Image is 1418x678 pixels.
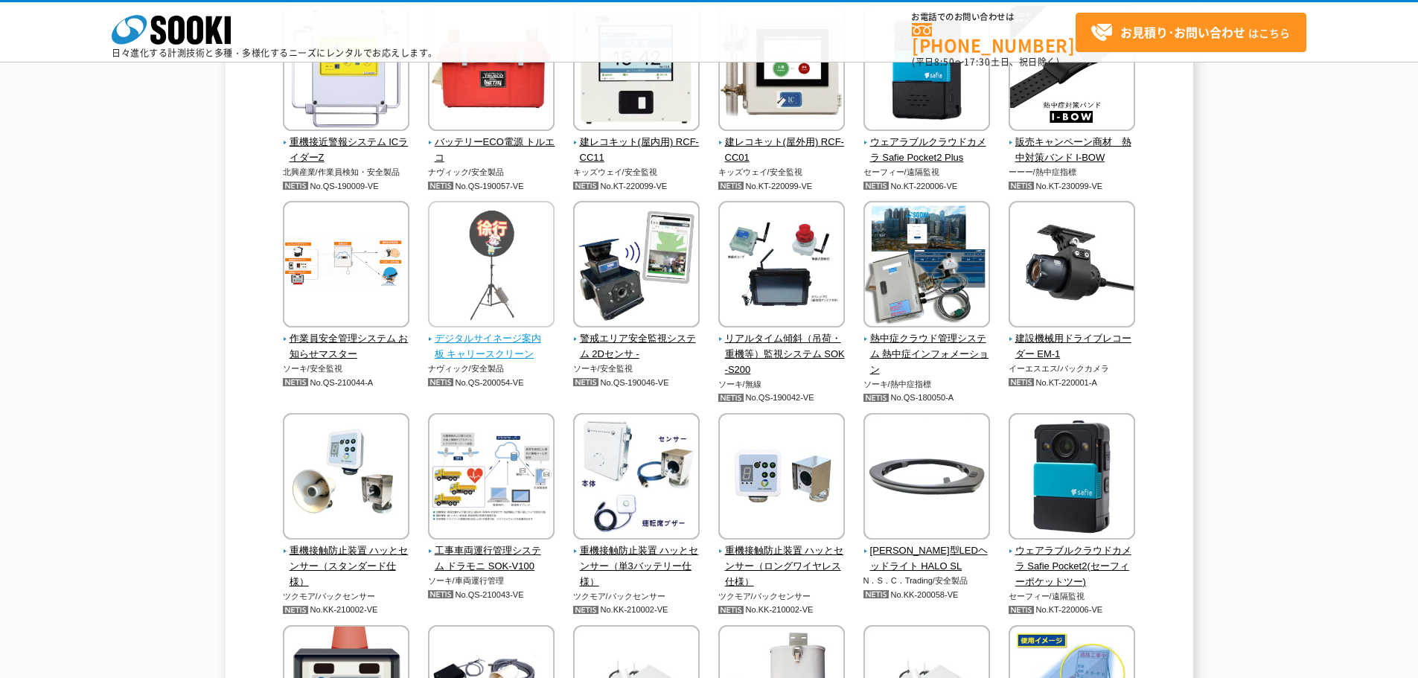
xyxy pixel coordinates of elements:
[428,543,555,575] span: 工事車両運行管理システム ドラモニ SOK-V100
[283,530,410,590] a: 重機接触防止装置 ハッとセンサー（スタンダード仕様）
[1120,23,1245,41] strong: お見積り･お問い合わせ
[283,179,410,194] p: No.QS-190009-VE
[112,48,438,57] p: 日々進化する計測技術と多種・多様化するニーズにレンタルでお応えします。
[718,530,846,590] a: 重機接触防止装置 ハッとセンサー（ロングワイヤレス仕様）
[863,390,991,406] p: No.QS-180050-A
[1009,179,1136,194] p: No.KT-230099-VE
[863,121,991,166] a: ウェアラブルクラウドカメラ Safie Pocket2 Plus
[573,201,700,331] img: 警戒エリア安全監視システム 2Dセンサ -
[718,331,846,377] span: リアルタイム傾斜（吊荷・重機等）監視システム SOK-S200
[863,378,991,391] p: ソーキ/熱中症指標
[863,575,991,587] p: N．S．C．Trading/安全製品
[428,201,555,331] img: デジタルサイネージ案内板 キャリースクリーン
[1009,166,1136,179] p: ーーー/熱中症指標
[283,201,409,331] img: 作業員安全管理システム お知らせマスター
[283,121,410,166] a: 重機接近警報システム ICライダーZ
[428,179,555,194] p: No.QS-190057-VE
[573,121,700,166] a: 建レコキット(屋内用) RCF-CC11
[428,121,555,166] a: バッテリーECO電源 トルエコ
[1076,13,1306,52] a: お見積り･お問い合わせはこちら
[912,55,1059,68] span: (平日 ～ 土日、祝日除く)
[1009,201,1135,331] img: 建設機械用ドライブレコーダー EM-1
[718,121,846,166] a: 建レコキット(屋外用) RCF-CC01
[573,543,700,589] span: 重機接触防止装置 ハッとセンサー（単3バッテリー仕様）
[863,318,991,378] a: 熱中症クラウド管理システム 熱中症インフォメーション
[428,331,555,362] span: デジタルサイネージ案内板 キャリースクリーン
[1009,530,1136,590] a: ウェアラブルクラウドカメラ Safie Pocket2(セーフィーポケットツー)
[912,23,1076,54] a: [PHONE_NUMBER]
[1009,590,1136,603] p: セーフィー/遠隔監視
[1009,331,1136,362] span: 建設機械用ドライブレコーダー EM-1
[863,587,991,603] p: No.KK-200058-VE
[283,166,410,179] p: 北興産業/作業員検知・安全製品
[283,4,409,135] img: 重機接近警報システム ICライダーZ
[863,413,990,543] img: 全周型LEDヘッドライト HALO SL
[573,530,700,590] a: 重機接触防止装置 ハッとセンサー（単3バッテリー仕様）
[718,318,846,378] a: リアルタイム傾斜（吊荷・重機等）監視システム SOK-S200
[573,602,700,618] p: No.KK-210002-VE
[863,530,991,575] a: [PERSON_NAME]型LEDヘッドライト HALO SL
[912,13,1076,22] span: お電話でのお問い合わせは
[1009,362,1136,375] p: イーエスエス/バックカメラ
[428,4,555,135] img: バッテリーECO電源 トルエコ
[718,390,846,406] p: No.QS-190042-VE
[718,201,845,331] img: リアルタイム傾斜（吊荷・重機等）監視システム SOK-S200
[863,135,991,166] span: ウェアラブルクラウドカメラ Safie Pocket2 Plus
[1009,135,1136,166] span: 販売キャンペーン商材 熱中対策バンド I-BOW
[863,543,991,575] span: [PERSON_NAME]型LEDヘッドライト HALO SL
[573,135,700,166] span: 建レコキット(屋内用) RCF-CC11
[718,543,846,589] span: 重機接触防止装置 ハッとセンサー（ロングワイヤレス仕様）
[573,375,700,391] p: No.QS-190046-VE
[428,166,555,179] p: ナヴィック/安全製品
[718,179,846,194] p: No.KT-220099-VE
[428,375,555,391] p: No.QS-200054-VE
[718,135,846,166] span: 建レコキット(屋外用) RCF-CC01
[1009,543,1136,589] span: ウェアラブルクラウドカメラ Safie Pocket2(セーフィーポケットツー)
[573,362,700,375] p: ソーキ/安全監視
[573,179,700,194] p: No.KT-220099-VE
[428,530,555,575] a: 工事車両運行管理システム ドラモニ SOK-V100
[573,331,700,362] span: 警戒エリア安全監視システム 2Dセンサ -
[283,318,410,362] a: 作業員安全管理システム お知らせマスター
[428,587,555,603] p: No.QS-210043-VE
[428,135,555,166] span: バッテリーECO電源 トルエコ
[283,362,410,375] p: ソーキ/安全監視
[934,55,955,68] span: 8:50
[1009,121,1136,166] a: 販売キャンペーン商材 熱中対策バンド I-BOW
[1009,413,1135,543] img: ウェアラブルクラウドカメラ Safie Pocket2(セーフィーポケットツー)
[718,378,846,391] p: ソーキ/無線
[718,413,845,543] img: 重機接触防止装置 ハッとセンサー（ロングワイヤレス仕様）
[428,362,555,375] p: ナヴィック/安全製品
[283,331,410,362] span: 作業員安全管理システム お知らせマスター
[428,413,555,543] img: 工事車両運行管理システム ドラモニ SOK-V100
[428,575,555,587] p: ソーキ/車両運行管理
[573,413,700,543] img: 重機接触防止装置 ハッとセンサー（単3バッテリー仕様）
[283,413,409,543] img: 重機接触防止装置 ハッとセンサー（スタンダード仕様）
[573,590,700,603] p: ツクモア/バックセンサー
[283,602,410,618] p: No.KK-210002-VE
[863,331,991,377] span: 熱中症クラウド管理システム 熱中症インフォメーション
[863,166,991,179] p: セーフィー/遠隔監視
[1009,318,1136,362] a: 建設機械用ドライブレコーダー EM-1
[283,543,410,589] span: 重機接触防止装置 ハッとセンサー（スタンダード仕様）
[1090,22,1290,44] span: はこちら
[863,4,990,135] img: ウェアラブルクラウドカメラ Safie Pocket2 Plus
[1009,375,1136,391] p: No.KT-220001-A
[718,590,846,603] p: ツクモア/バックセンサー
[1009,602,1136,618] p: No.KT-220006-VE
[718,4,845,135] img: 建レコキット(屋外用) RCF-CC01
[283,135,410,166] span: 重機接近警報システム ICライダーZ
[428,318,555,362] a: デジタルサイネージ案内板 キャリースクリーン
[283,590,410,603] p: ツクモア/バックセンサー
[573,4,700,135] img: 建レコキット(屋内用) RCF-CC11
[964,55,991,68] span: 17:30
[573,166,700,179] p: キッズウェイ/安全監視
[573,318,700,362] a: 警戒エリア安全監視システム 2Dセンサ -
[718,602,846,618] p: No.KK-210002-VE
[863,201,990,331] img: 熱中症クラウド管理システム 熱中症インフォメーション
[718,166,846,179] p: キッズウェイ/安全監視
[863,179,991,194] p: No.KT-220006-VE
[283,375,410,391] p: No.QS-210044-A
[1009,4,1135,135] img: 販売キャンペーン商材 熱中対策バンド I-BOW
